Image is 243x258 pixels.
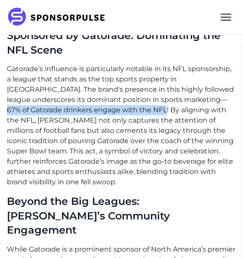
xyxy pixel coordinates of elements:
p: Gatorade’s influence is particularly notable in its NFL sponsorship, a league that stands as the ... [7,64,236,187]
iframe: Chat Widget [200,217,243,258]
div: Menu [215,7,236,27]
img: SponsorPulse [7,8,111,27]
h2: Sponsored by Gatorade: Dominating the NFL Scene [7,28,236,57]
h2: Beyond the Big Leagues: [PERSON_NAME]’s Community Engagement [7,194,236,237]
